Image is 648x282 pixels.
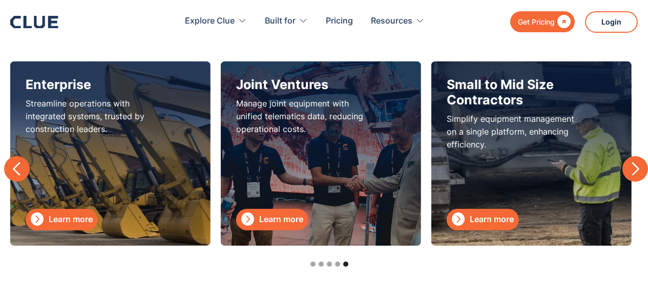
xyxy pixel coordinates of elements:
[49,213,93,226] div: Learn more
[31,213,44,226] div: 
[265,5,308,37] div: Built for
[236,209,308,230] a: Learn more
[371,5,425,37] div: Resources
[470,213,514,226] div: Learn more
[585,11,638,33] a: Login
[447,77,616,107] h3: Small to Mid Size Contractors
[241,213,254,226] div: 
[26,97,154,136] p: Streamline operations with integrated systems, trusted by construction leaders.
[335,262,340,267] div: Show slide 4 of 5
[236,97,364,136] p: Manage joint equipment with unified telematics data, reducing operational costs.
[4,156,30,182] div: previous slide
[10,61,648,276] div: carousel
[26,209,98,230] a: Learn more
[343,262,348,267] div: Show slide 5 of 5
[447,113,575,151] p: Simplify equipment management on a single platform, enhancing efficiency.
[326,5,353,37] a: Pricing
[622,156,648,182] div: next slide
[236,77,328,92] h3: Joint Ventures
[265,5,296,37] div: Built for
[447,209,519,230] a: Learn more
[555,15,571,28] div: 
[10,61,221,246] div: 13 of 15
[327,262,332,267] div: Show slide 3 of 5
[221,61,431,246] div: 14 of 15
[518,15,555,28] div: Get Pricing
[185,5,235,37] div: Explore Clue
[371,5,412,37] div: Resources
[259,213,303,226] div: Learn more
[26,77,91,92] h3: Enterprise
[319,262,324,267] div: Show slide 2 of 5
[510,11,575,32] a: Get Pricing
[452,213,465,226] div: 
[310,262,316,267] div: Show slide 1 of 5
[185,5,247,37] div: Explore Clue
[431,61,642,246] div: 15 of 15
